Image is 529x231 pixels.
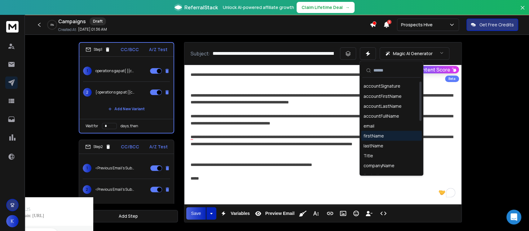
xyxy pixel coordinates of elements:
[297,207,309,220] button: Clean HTML
[121,46,139,53] p: CC/BCC
[363,207,375,220] button: Insert Unsubscribe Link
[337,207,349,220] button: Insert Image (Ctrl+P)
[62,36,67,41] img: tab_keywords_by_traffic_grey.svg
[121,124,138,129] p: days, then
[518,4,527,19] button: Close banner
[58,18,86,25] h1: Campaigns
[83,88,92,97] span: 2
[377,207,389,220] button: Code View
[218,207,251,220] button: Variables
[350,207,362,220] button: Emoticons
[184,65,461,204] div: To enrich screen reader interactions, please activate Accessibility in Grammarly extension settings
[95,68,135,73] p: operations gap at{ {{companyName}} | how {{companyName}} can free 10+ hours/week |{{firstName}} f...
[479,22,514,28] p: Get Free Credits
[90,17,106,25] div: Draft
[364,93,402,99] div: accountFirstName
[95,166,135,171] p: <Previous Email's Subject>
[380,47,449,60] button: Magic AI Generator
[58,27,77,32] p: Created At:
[297,2,355,13] button: Claim Lifetime Deal→
[324,207,336,220] button: Insert Link (Ctrl+K)
[186,207,206,220] button: Save
[86,124,98,129] p: Wait for
[364,113,399,119] div: accountFullName
[149,46,167,53] p: A/Z Test
[364,133,384,139] div: firstName
[24,37,55,41] div: Domain Overview
[83,164,91,172] span: 1
[17,36,22,41] img: tab_domain_overview_orange.svg
[393,50,433,57] p: Magic AI Generator
[345,4,350,11] span: →
[364,83,400,89] div: accountSignature
[103,200,150,212] button: Add New Variant
[121,144,139,150] p: CC/BCC
[466,19,518,31] button: Get Free Credits
[149,144,168,150] p: A/Z Test
[252,207,296,220] button: Preview Email
[264,211,296,216] span: Preview Email
[10,10,15,15] img: logo_orange.svg
[401,22,435,28] p: Prospects Hive
[95,90,135,95] p: { operations gap at {{companyName}} | how {companyName} can free 10+ hours/week|{firstName} fix t...
[6,215,19,227] button: K
[223,4,294,11] p: Unlock AI-powered affiliate growth
[78,27,107,32] p: [DATE] 01:36 AM
[68,37,104,41] div: Keywords by Traffic
[364,103,402,109] div: accountLastName
[184,4,218,11] span: ReferralStack
[83,67,92,75] span: 1
[506,210,521,224] div: Open Intercom Messenger
[79,140,174,230] li: Step2CC/BCCA/Z Test1<Previous Email's Subject>2<Previous Email's Subject>Add New VariantWait ford...
[191,50,210,57] p: Subject:
[387,20,391,24] span: 3
[79,42,174,133] li: Step1CC/BCCA/Z Test1operations gap at{ {{companyName}} | how {{companyName}} can free 10+ hours/w...
[79,210,178,222] button: Add Step
[364,152,373,159] div: Title
[364,123,374,129] div: email
[103,103,150,115] button: Add New Variant
[95,187,135,192] p: <Previous Email's Subject>
[85,144,111,150] div: Step 2
[83,185,91,194] span: 2
[51,23,54,27] p: 0 %
[229,211,251,216] span: Variables
[403,66,459,73] button: Get Content Score
[16,16,44,21] div: Domain: [URL]
[364,162,395,168] div: companyName
[364,172,381,178] div: Seniority
[364,142,383,149] div: lastName
[310,207,322,220] button: More Text
[445,76,459,82] div: Beta
[17,10,30,15] div: v 4.0.25
[86,47,110,52] div: Step 1
[10,16,15,21] img: website_grey.svg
